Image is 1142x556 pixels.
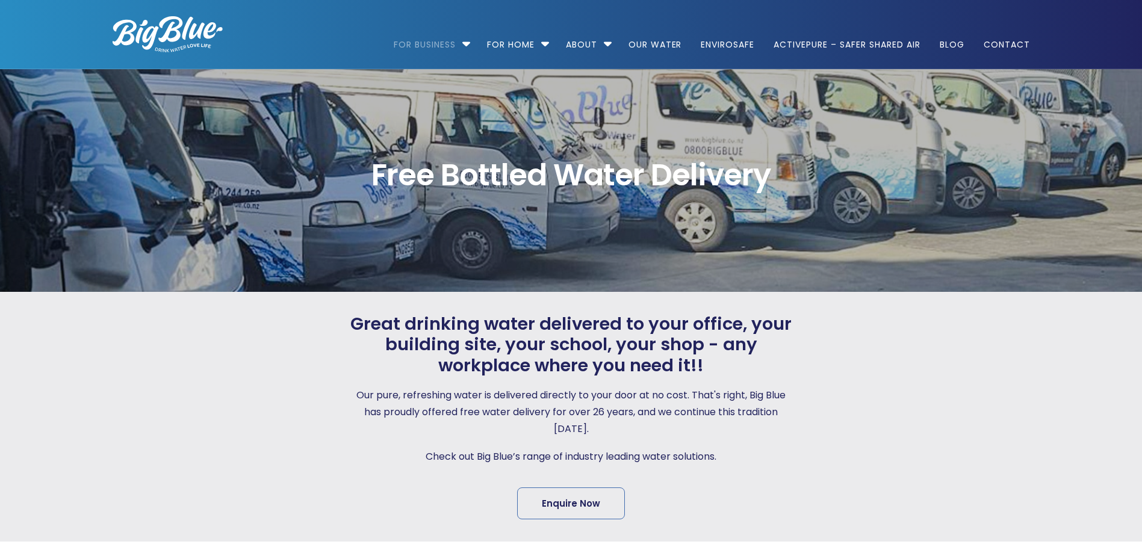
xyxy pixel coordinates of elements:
[347,448,795,465] p: Check out Big Blue’s range of industry leading water solutions.
[517,487,625,519] a: Enquire Now
[113,16,223,52] img: logo
[113,160,1030,190] span: Free Bottled Water Delivery
[347,314,795,376] span: Great drinking water delivered to your office, your building site, your school, your shop - any w...
[347,387,795,437] p: Our pure, refreshing water is delivered directly to your door at no cost. That's right, Big Blue ...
